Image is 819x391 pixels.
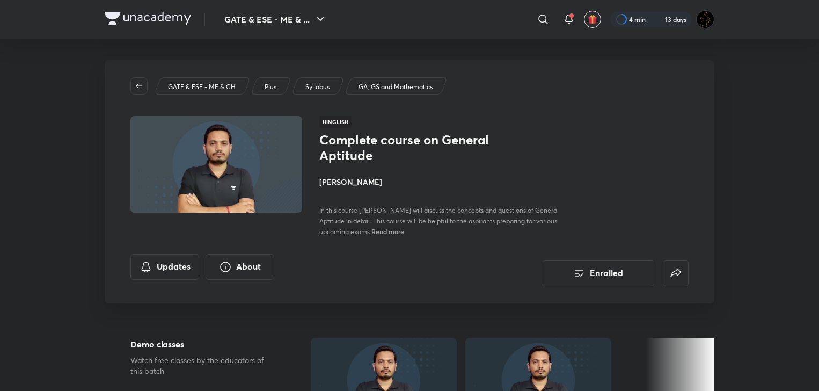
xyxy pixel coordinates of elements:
[319,206,559,236] span: In this course [PERSON_NAME] will discuss the concepts and questions of General Aptitude in detai...
[130,254,199,280] button: Updates
[265,82,276,92] p: Plus
[130,355,276,376] p: Watch free classes by the educators of this batch
[584,11,601,28] button: avatar
[357,82,435,92] a: GA, GS and Mathematics
[263,82,279,92] a: Plus
[130,338,276,351] h5: Demo classes
[371,227,404,236] span: Read more
[359,82,433,92] p: GA, GS and Mathematics
[129,115,304,214] img: Thumbnail
[218,9,333,30] button: GATE & ESE - ME & ...
[542,260,654,286] button: Enrolled
[105,12,191,27] a: Company Logo
[652,14,663,25] img: streak
[304,82,332,92] a: Syllabus
[105,12,191,25] img: Company Logo
[319,132,495,163] h1: Complete course on General Aptitude
[305,82,330,92] p: Syllabus
[168,82,236,92] p: GATE & ESE - ME & CH
[319,116,352,128] span: Hinglish
[588,15,597,24] img: avatar
[696,10,714,28] img: Ranit Maity01
[166,82,238,92] a: GATE & ESE - ME & CH
[663,260,689,286] button: false
[319,176,560,187] h4: [PERSON_NAME]
[206,254,274,280] button: About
